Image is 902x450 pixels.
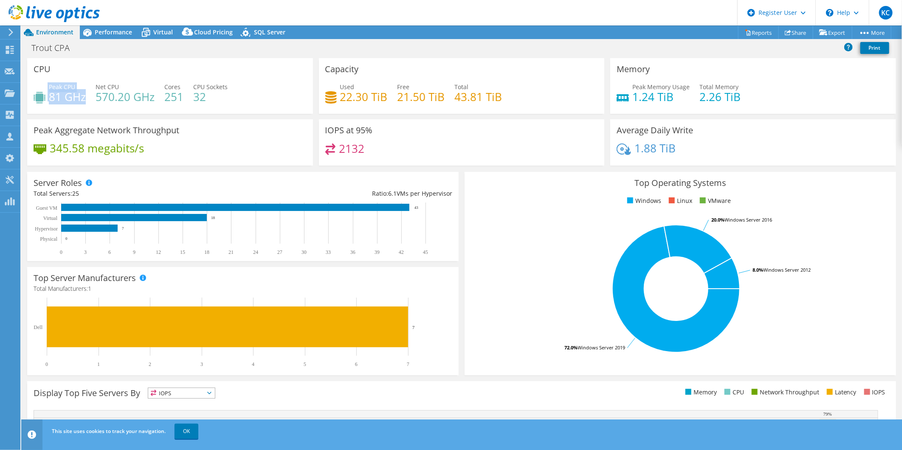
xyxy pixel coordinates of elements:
text: 6 [355,361,358,367]
li: Linux [667,196,692,205]
h4: Total Manufacturers: [34,284,452,293]
h3: Average Daily Write [617,126,693,135]
h4: 22.30 TiB [340,92,388,101]
span: SQL Server [254,28,285,36]
h4: 251 [164,92,183,101]
a: Export [813,26,852,39]
h4: 1.88 TiB [634,143,676,153]
text: 30 [302,249,307,255]
h4: 43.81 TiB [455,92,502,101]
h1: Trout CPA [28,43,83,53]
span: Virtual [153,28,173,36]
a: Share [778,26,813,39]
span: Net CPU [96,83,119,91]
span: This site uses cookies to track your navigation. [52,427,166,435]
tspan: 72.0% [564,344,578,351]
h3: Top Operating Systems [471,178,890,188]
span: IOPS [148,388,215,398]
h4: 570.20 GHz [96,92,155,101]
text: Physical [40,236,57,242]
span: 25 [72,189,79,197]
span: 1 [88,284,91,292]
tspan: Windows Server 2019 [578,344,625,351]
text: 43 [414,205,419,210]
h4: 32 [193,92,228,101]
span: 6.1 [388,189,397,197]
text: 0 [60,249,62,255]
h4: 2.26 TiB [699,92,741,101]
text: 9 [133,249,135,255]
span: Peak Memory Usage [632,83,690,91]
text: 3 [84,249,87,255]
text: Guest VM [36,205,57,211]
text: 12 [156,249,161,255]
text: 15 [180,249,185,255]
svg: \n [826,9,834,17]
a: OK [175,424,198,439]
text: 0 [65,236,68,241]
li: Latency [825,388,857,397]
span: Peak CPU [49,83,75,91]
text: 7 [412,325,415,330]
h3: Top Server Manufacturers [34,273,136,283]
li: Network Throughput [750,388,819,397]
text: 33 [326,249,331,255]
a: Reports [738,26,779,39]
li: CPU [722,388,744,397]
h3: IOPS at 95% [325,126,373,135]
text: 27 [277,249,282,255]
text: Hypervisor [35,226,58,232]
span: Free [397,83,410,91]
li: IOPS [862,388,885,397]
span: Cores [164,83,180,91]
text: 7 [407,361,409,367]
text: 6 [108,249,111,255]
h3: Peak Aggregate Network Throughput [34,126,179,135]
h4: 81 GHz [49,92,86,101]
text: 39 [375,249,380,255]
text: 1 [97,361,100,367]
text: 36 [350,249,355,255]
div: Total Servers: [34,189,243,198]
text: 79% [823,411,832,416]
text: 18 [211,216,215,220]
h3: CPU [34,65,51,74]
span: CPU Sockets [193,83,228,91]
h3: Capacity [325,65,359,74]
h4: 345.58 megabits/s [50,143,144,153]
li: VMware [698,196,731,205]
h4: 21.50 TiB [397,92,445,101]
tspan: 8.0% [753,267,763,273]
span: Performance [95,28,132,36]
span: Environment [36,28,73,36]
text: 2 [149,361,151,367]
tspan: 20.0% [711,217,724,223]
h4: 2132 [339,144,364,153]
text: 7 [122,226,124,231]
text: 5 [304,361,306,367]
text: 21 [228,249,234,255]
text: 24 [253,249,258,255]
h3: Memory [617,65,650,74]
text: 4 [252,361,254,367]
text: Dell [34,324,42,330]
div: Ratio: VMs per Hypervisor [243,189,452,198]
span: Used [340,83,355,91]
text: 0 [45,361,48,367]
text: 3 [200,361,203,367]
text: Virtual [43,215,58,221]
text: 18 [204,249,209,255]
tspan: Windows Server 2012 [763,267,811,273]
text: 45 [423,249,428,255]
h3: Server Roles [34,178,82,188]
tspan: Windows Server 2016 [724,217,772,223]
a: Print [860,42,889,54]
text: 72% [803,418,812,423]
text: 42 [399,249,404,255]
li: Windows [625,196,661,205]
span: Total Memory [699,83,739,91]
a: More [852,26,891,39]
span: KC [879,6,893,20]
h4: 1.24 TiB [632,92,690,101]
span: Cloud Pricing [194,28,233,36]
